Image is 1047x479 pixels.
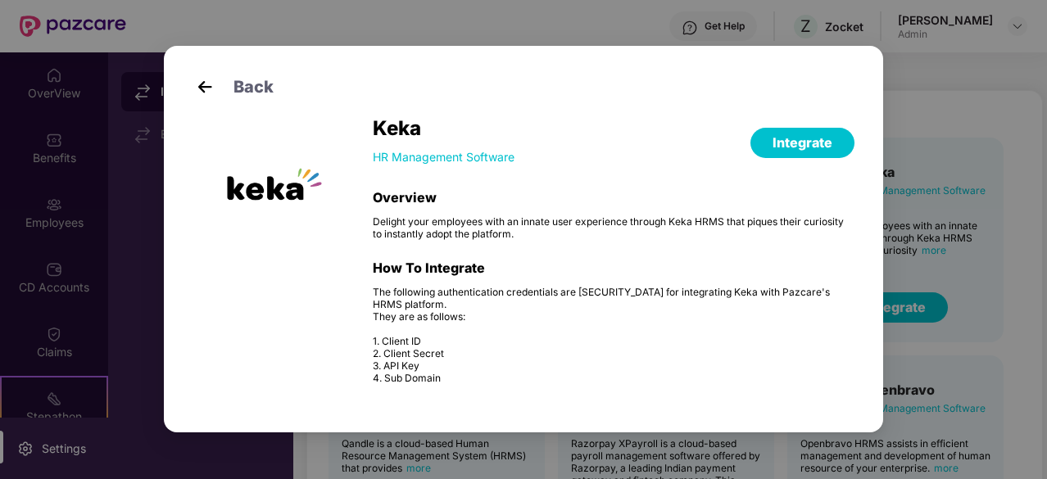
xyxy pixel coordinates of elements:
[209,120,340,251] img: Insurer Image
[193,75,217,100] img: back-arrow
[750,128,854,158] button: Integrate
[373,190,854,206] div: Overview
[373,149,514,167] div: HR Management Software
[373,216,854,241] div: Delight your employees with an innate user experience through Keka HRMS that piques their curiosi...
[373,287,854,385] div: The following authentication credentials are [SECURITY_DATA] for integrating Keka with Pazcare's ...
[233,77,274,98] span: Back
[373,120,514,139] div: Keka
[373,260,854,277] div: How To Integrate
[373,323,854,385] p: 1. Client ID 2. Client Secret 3. API Key 4. Sub Domain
